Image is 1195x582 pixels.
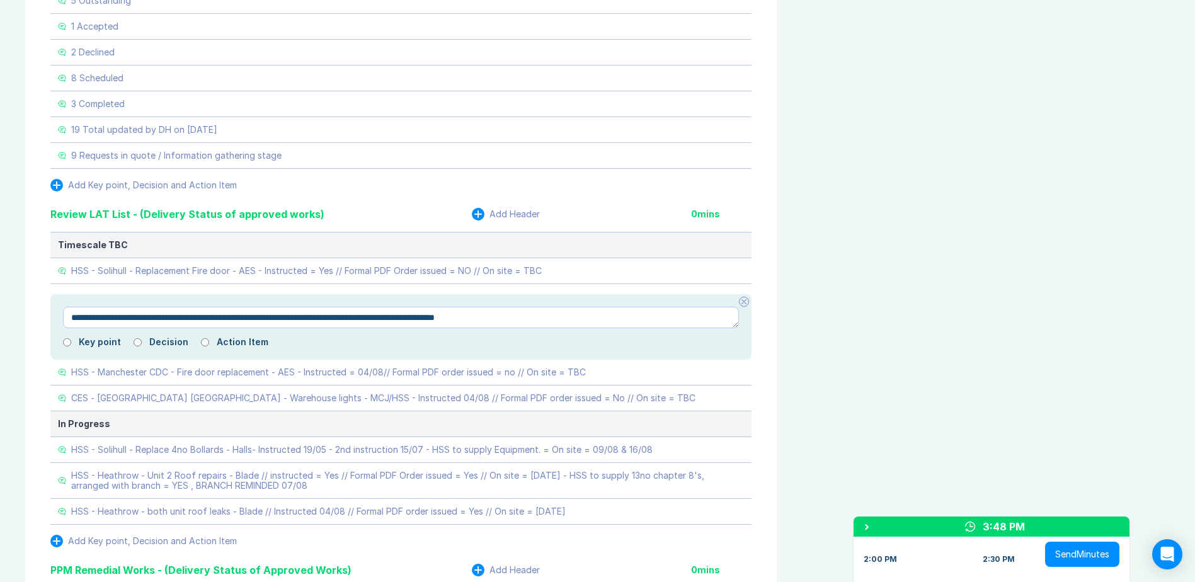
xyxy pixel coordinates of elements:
div: 1 Accepted [71,21,118,31]
div: 9 Requests in quote / Information gathering stage [71,151,282,161]
div: 0 mins [691,565,752,575]
button: Add Key point, Decision and Action Item [50,179,237,191]
button: Add Header [472,564,540,576]
div: HSS - Heathrow - Unit 2 Roof repairs - Blade // instructed = Yes // Formal PDF Order issued = Yes... [71,471,744,491]
div: Add Key point, Decision and Action Item [68,536,237,546]
button: Add Header [472,208,540,220]
div: Open Intercom Messenger [1152,539,1182,569]
div: HSS - Solihull - Replace 4no Bollards - Halls- Instructed 19/05 - 2nd instruction 15/07 - HSS to ... [71,445,653,455]
div: 19 Total updated by DH on [DATE] [71,125,217,135]
button: Add Key point, Decision and Action Item [50,535,237,547]
div: Add Header [489,209,540,219]
div: CES - [GEOGRAPHIC_DATA] [GEOGRAPHIC_DATA] - Warehouse lights - MCJ/HSS - Instructed 04/08 // Form... [71,393,695,403]
label: Action Item [217,337,268,347]
div: 3:48 PM [983,519,1025,534]
div: HSS - Solihull - Replacement Fire door - AES - Instructed = Yes // Formal PDF Order issued = NO /... [71,266,542,276]
div: Add Key point, Decision and Action Item [68,180,237,190]
div: 8 Scheduled [71,73,123,83]
div: HSS - Heathrow - both unit roof leaks - Blade // Instructed 04/08 // Formal PDF order issued = Ye... [71,506,566,516]
div: 2:30 PM [983,554,1015,564]
button: SendMinutes [1045,542,1119,567]
div: 3 Completed [71,99,125,109]
div: 0 mins [691,209,752,219]
div: PPM Remedial Works - (Delivery Status of Approved Works) [50,562,352,578]
label: Key point [79,337,121,347]
div: HSS - Manchester CDC - Fire door replacement - AES - Instructed = 04/08// Formal PDF order issued... [71,367,586,377]
div: Add Header [489,565,540,575]
div: 2 Declined [71,47,115,57]
label: Decision [149,337,188,347]
div: Review LAT List - (Delivery Status of approved works) [50,207,324,222]
div: In Progress [58,419,744,429]
div: 2:00 PM [864,554,897,564]
div: Timescale TBC [58,240,744,250]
